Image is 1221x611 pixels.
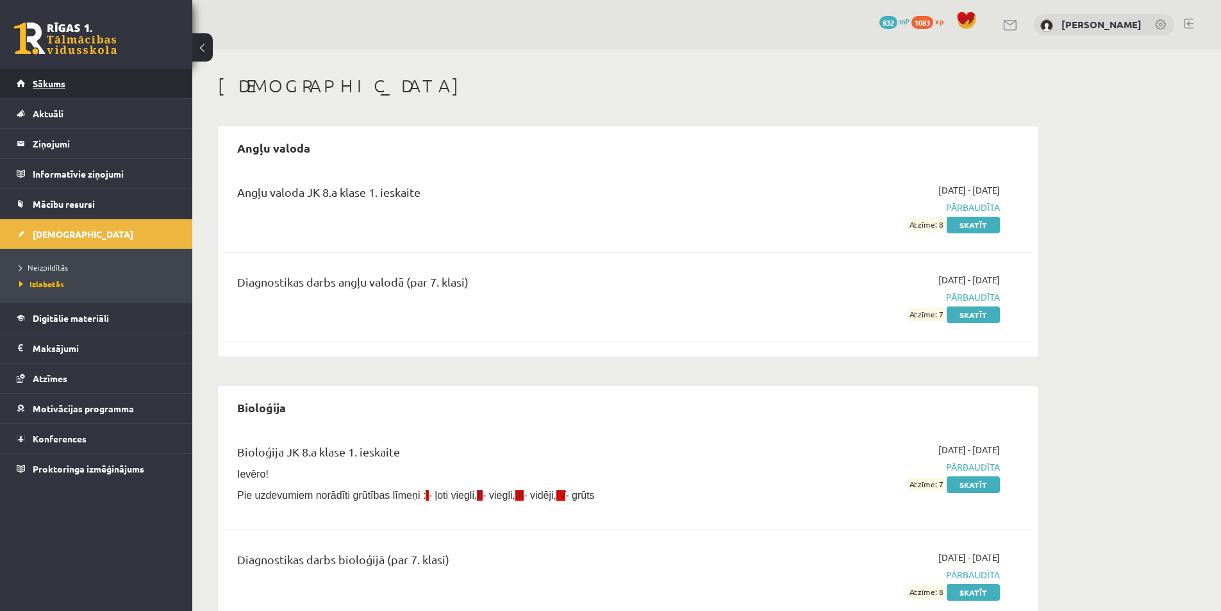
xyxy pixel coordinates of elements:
div: Diagnostikas darbs angļu valodā (par 7. klasi) [237,273,739,297]
span: Pārbaudīta [758,460,1000,474]
span: 832 [879,16,897,29]
span: III [515,490,524,501]
a: Skatīt [947,217,1000,233]
span: Aktuāli [33,108,63,119]
span: Pārbaudīta [758,290,1000,304]
legend: Maksājumi [33,333,176,363]
img: Alise Dilevka [1040,19,1053,32]
a: Sākums [17,69,176,98]
span: Pārbaudīta [758,201,1000,214]
span: xp [935,16,943,26]
h2: Angļu valoda [224,133,323,163]
a: Rīgas 1. Tālmācības vidusskola [14,22,117,54]
a: 1083 xp [911,16,950,26]
span: IV [556,490,565,501]
span: [DATE] - [DATE] [938,443,1000,456]
span: Ievēro! [237,469,269,480]
span: Atzīmes [33,372,67,384]
span: Atzīme: 8 [908,218,945,231]
span: Motivācijas programma [33,403,134,414]
a: 832 mP [879,16,910,26]
span: 1083 [911,16,933,29]
a: Konferences [17,424,176,453]
span: Neizpildītās [19,262,68,272]
span: Atzīme: 8 [908,585,945,599]
a: Skatīt [947,584,1000,601]
span: Proktoringa izmēģinājums [33,463,144,474]
span: Pie uzdevumiem norādīti grūtības līmeņi : - ļoti viegli, - viegli, - vidēji, - grūts [237,490,595,501]
a: Ziņojumi [17,129,176,158]
span: Digitālie materiāli [33,312,109,324]
div: Angļu valoda JK 8.a klase 1. ieskaite [237,183,739,207]
a: Informatīvie ziņojumi [17,159,176,188]
div: Diagnostikas darbs bioloģijā (par 7. klasi) [237,551,739,574]
span: I [426,490,428,501]
a: Atzīmes [17,364,176,393]
a: [PERSON_NAME] [1061,18,1142,31]
a: Skatīt [947,306,1000,323]
legend: Informatīvie ziņojumi [33,159,176,188]
span: Mācību resursi [33,198,95,210]
a: Digitālie materiāli [17,303,176,333]
span: [DATE] - [DATE] [938,183,1000,197]
h1: [DEMOGRAPHIC_DATA] [218,75,1038,97]
span: Atzīme: 7 [908,478,945,491]
span: Sākums [33,78,65,89]
a: Skatīt [947,476,1000,493]
a: [DEMOGRAPHIC_DATA] [17,219,176,249]
h2: Bioloģija [224,392,299,423]
span: mP [899,16,910,26]
a: Aktuāli [17,99,176,128]
a: Neizpildītās [19,262,179,273]
span: Atzīme: 7 [908,308,945,321]
a: Izlabotās [19,278,179,290]
span: [DATE] - [DATE] [938,273,1000,287]
a: Motivācijas programma [17,394,176,423]
span: [DEMOGRAPHIC_DATA] [33,228,133,240]
span: II [477,490,483,501]
a: Proktoringa izmēģinājums [17,454,176,483]
span: Izlabotās [19,279,64,289]
div: Bioloģija JK 8.a klase 1. ieskaite [237,443,739,467]
span: Konferences [33,433,87,444]
span: [DATE] - [DATE] [938,551,1000,564]
a: Mācību resursi [17,189,176,219]
a: Maksājumi [17,333,176,363]
span: Pārbaudīta [758,568,1000,582]
legend: Ziņojumi [33,129,176,158]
